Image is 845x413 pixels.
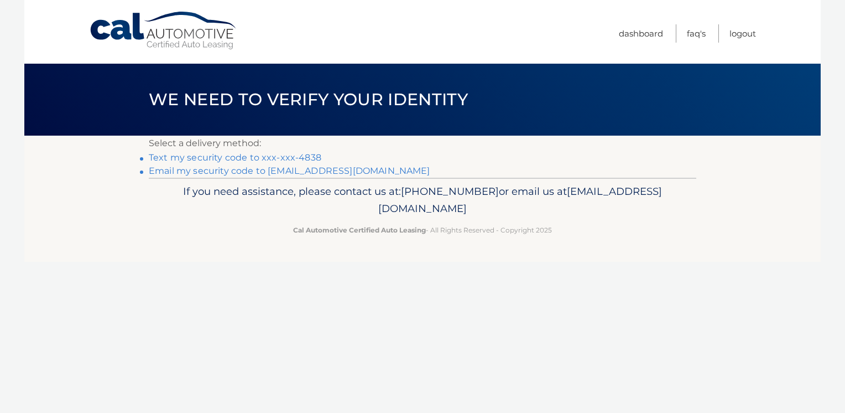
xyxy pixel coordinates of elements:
[729,24,756,43] a: Logout
[156,224,689,236] p: - All Rights Reserved - Copyright 2025
[149,152,321,163] a: Text my security code to xxx-xxx-4838
[156,183,689,218] p: If you need assistance, please contact us at: or email us at
[401,185,499,198] span: [PHONE_NUMBER]
[149,166,430,176] a: Email my security code to [EMAIL_ADDRESS][DOMAIN_NAME]
[149,136,696,151] p: Select a delivery method:
[687,24,706,43] a: FAQ's
[149,89,468,110] span: We need to verify your identity
[293,226,426,234] strong: Cal Automotive Certified Auto Leasing
[619,24,663,43] a: Dashboard
[89,11,238,50] a: Cal Automotive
